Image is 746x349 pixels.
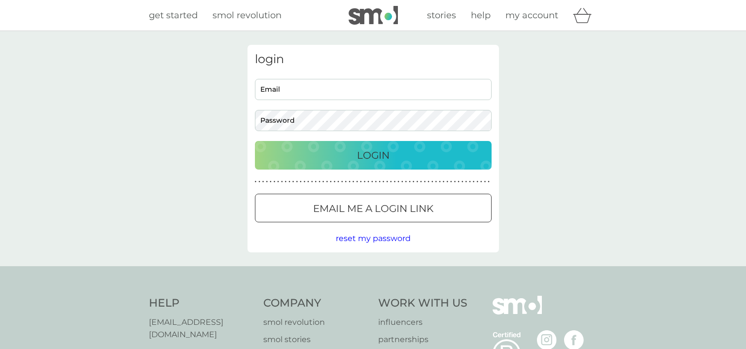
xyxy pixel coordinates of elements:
button: Email me a login link [255,194,492,222]
span: stories [427,10,456,21]
a: help [471,8,491,23]
p: ● [330,179,332,184]
a: smol stories [263,333,368,346]
p: ● [356,179,358,184]
p: ● [371,179,373,184]
p: ● [292,179,294,184]
p: ● [469,179,471,184]
p: ● [473,179,475,184]
p: ● [480,179,482,184]
span: help [471,10,491,21]
p: ● [439,179,441,184]
p: ● [367,179,369,184]
p: ● [255,179,257,184]
p: ● [379,179,381,184]
p: ● [315,179,317,184]
p: ● [304,179,306,184]
a: influencers [378,316,467,329]
p: ● [285,179,287,184]
p: ● [277,179,279,184]
p: ● [409,179,411,184]
p: ● [281,179,283,184]
p: ● [394,179,396,184]
p: ● [383,179,385,184]
button: Login [255,141,492,170]
p: Login [357,147,390,163]
p: ● [446,179,448,184]
p: ● [262,179,264,184]
p: ● [431,179,433,184]
span: reset my password [336,234,411,243]
p: ● [458,179,460,184]
p: ● [334,179,336,184]
h4: Work With Us [378,296,467,311]
p: ● [326,179,328,184]
p: ● [450,179,452,184]
a: get started [149,8,198,23]
p: ● [349,179,351,184]
p: ● [360,179,362,184]
p: ● [454,179,456,184]
span: get started [149,10,198,21]
p: ● [462,179,463,184]
p: ● [416,179,418,184]
a: smol revolution [263,316,368,329]
p: ● [413,179,415,184]
p: ● [427,179,429,184]
p: ● [484,179,486,184]
a: my account [505,8,558,23]
p: ● [288,179,290,184]
p: ● [443,179,445,184]
p: ● [364,179,366,184]
p: Email me a login link [313,201,433,216]
p: ● [390,179,392,184]
p: ● [397,179,399,184]
p: ● [420,179,422,184]
img: smol [349,6,398,25]
a: [EMAIL_ADDRESS][DOMAIN_NAME] [149,316,254,341]
h3: login [255,52,492,67]
img: smol [493,296,542,329]
p: ● [337,179,339,184]
p: ● [258,179,260,184]
span: smol revolution [213,10,282,21]
a: smol revolution [213,8,282,23]
p: ● [345,179,347,184]
button: reset my password [336,232,411,245]
p: ● [405,179,407,184]
p: ● [353,179,355,184]
a: partnerships [378,333,467,346]
p: ● [307,179,309,184]
div: basket [573,5,598,25]
p: ● [465,179,467,184]
span: my account [505,10,558,21]
p: ● [386,179,388,184]
h4: Company [263,296,368,311]
p: ● [435,179,437,184]
p: ● [476,179,478,184]
p: ● [319,179,320,184]
p: ● [375,179,377,184]
p: ● [311,179,313,184]
p: ● [300,179,302,184]
p: ● [274,179,276,184]
p: ● [270,179,272,184]
p: ● [322,179,324,184]
p: ● [401,179,403,184]
p: ● [341,179,343,184]
p: ● [424,179,426,184]
a: stories [427,8,456,23]
p: ● [266,179,268,184]
p: ● [296,179,298,184]
p: ● [488,179,490,184]
h4: Help [149,296,254,311]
